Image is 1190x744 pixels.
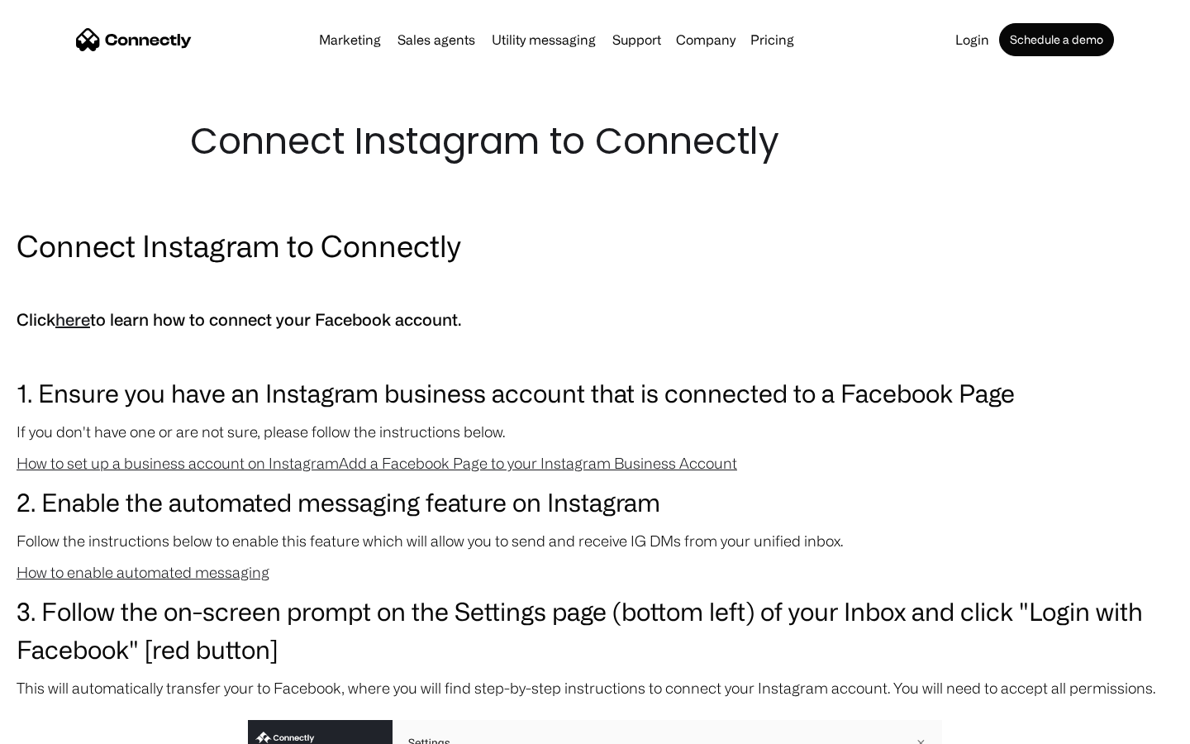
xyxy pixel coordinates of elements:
[55,310,90,329] a: here
[17,676,1173,699] p: This will automatically transfer your to Facebook, where you will find step-by-step instructions ...
[312,33,388,46] a: Marketing
[17,483,1173,521] h3: 2. Enable the automated messaging feature on Instagram
[190,116,1000,167] h1: Connect Instagram to Connectly
[339,455,737,471] a: Add a Facebook Page to your Instagram Business Account
[17,306,1173,334] h5: Click to learn how to connect your Facebook account.
[33,715,99,738] ul: Language list
[17,274,1173,298] p: ‍
[999,23,1114,56] a: Schedule a demo
[17,374,1173,412] h3: 1. Ensure you have an Instagram business account that is connected to a Facebook Page
[17,592,1173,668] h3: 3. Follow the on-screen prompt on the Settings page (bottom left) of your Inbox and click "Login ...
[676,28,735,51] div: Company
[17,564,269,580] a: How to enable automated messaging
[949,33,996,46] a: Login
[606,33,668,46] a: Support
[485,33,602,46] a: Utility messaging
[17,715,99,738] aside: Language selected: English
[17,225,1173,266] h2: Connect Instagram to Connectly
[17,342,1173,365] p: ‍
[17,455,339,471] a: How to set up a business account on Instagram
[17,529,1173,552] p: Follow the instructions below to enable this feature which will allow you to send and receive IG ...
[744,33,801,46] a: Pricing
[17,420,1173,443] p: If you don't have one or are not sure, please follow the instructions below.
[391,33,482,46] a: Sales agents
